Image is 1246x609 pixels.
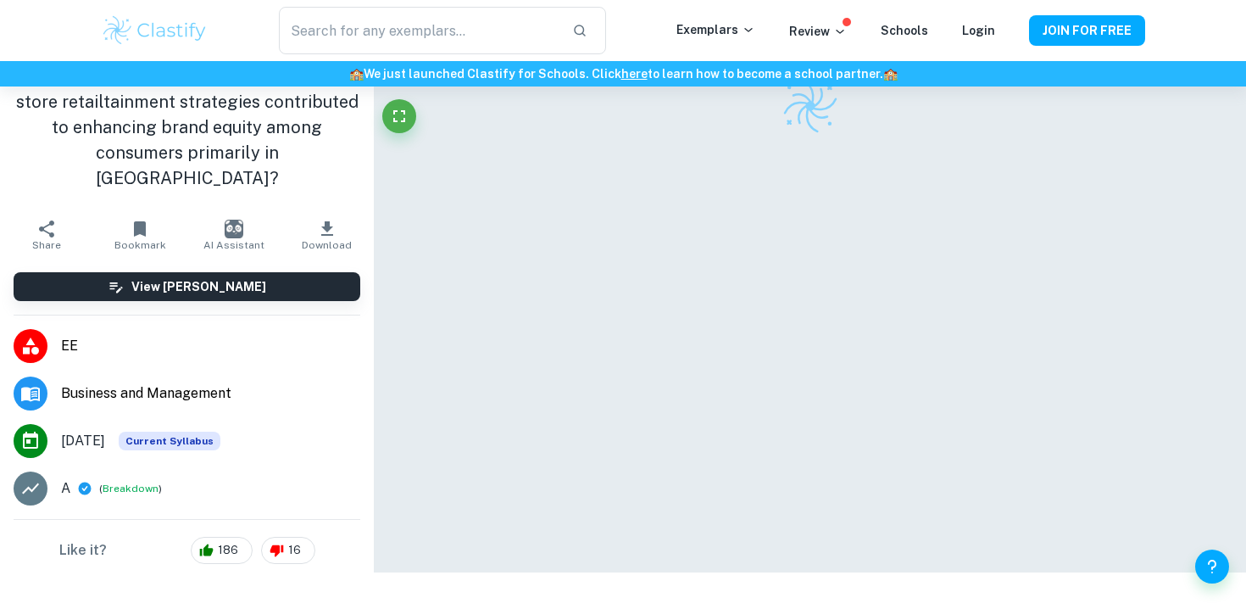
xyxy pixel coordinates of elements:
[114,239,166,251] span: Bookmark
[103,481,159,496] button: Breakdown
[187,211,281,259] button: AI Assistant
[279,7,559,54] input: Search for any exemplars...
[261,537,315,564] div: 16
[131,277,266,296] h6: View [PERSON_NAME]
[61,478,70,499] p: A
[781,76,840,136] img: Clastify logo
[209,542,248,559] span: 186
[676,20,755,39] p: Exemplars
[32,239,61,251] span: Share
[881,24,928,37] a: Schools
[1195,550,1229,584] button: Help and Feedback
[349,67,364,81] span: 🏫
[101,14,209,47] img: Clastify logo
[61,431,105,451] span: [DATE]
[302,239,352,251] span: Download
[93,211,186,259] button: Bookmark
[1029,15,1145,46] button: JOIN FOR FREE
[281,211,374,259] button: Download
[621,67,648,81] a: here
[3,64,1243,83] h6: We just launched Clastify for Schools. Click to learn how to become a school partner.
[203,239,264,251] span: AI Assistant
[59,540,107,561] h6: Like it?
[61,383,360,404] span: Business and Management
[382,99,416,133] button: Fullscreen
[191,537,253,564] div: 186
[119,432,220,450] span: Current Syllabus
[883,67,898,81] span: 🏫
[14,272,360,301] button: View [PERSON_NAME]
[789,22,847,41] p: Review
[99,480,162,496] span: ( )
[61,336,360,356] span: EE
[962,24,995,37] a: Login
[225,220,243,238] img: AI Assistant
[279,542,310,559] span: 16
[14,64,360,191] h1: To what extent have [PERSON_NAME]'s in-store retailtainment strategies contributed to enhancing b...
[119,432,220,450] div: This exemplar is based on the current syllabus. Feel free to refer to it for inspiration/ideas wh...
